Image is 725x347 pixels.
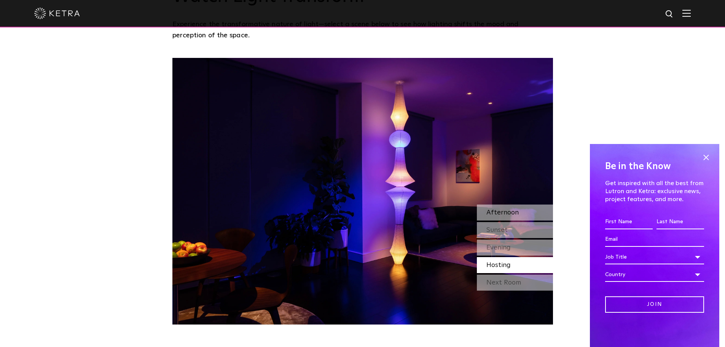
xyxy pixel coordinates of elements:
[665,10,674,19] img: search icon
[605,296,704,313] input: Join
[605,232,704,247] input: Email
[172,19,549,41] p: Experience the transformative nature of light—select a scene below to see how lighting shifts the...
[172,58,553,325] img: SS_HBD_LivingRoom_Desktop_04
[486,209,519,216] span: Afternoon
[605,250,704,264] div: Job Title
[605,179,704,203] p: Get inspired with all the best from Lutron and Ketra: exclusive news, project features, and more.
[656,215,704,229] input: Last Name
[682,10,691,17] img: Hamburger%20Nav.svg
[605,215,653,229] input: First Name
[605,159,704,174] h4: Be in the Know
[486,244,511,251] span: Evening
[34,8,80,19] img: ketra-logo-2019-white
[486,262,511,269] span: Hosting
[486,227,508,233] span: Sunset
[605,267,704,282] div: Country
[477,275,553,291] div: Next Room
